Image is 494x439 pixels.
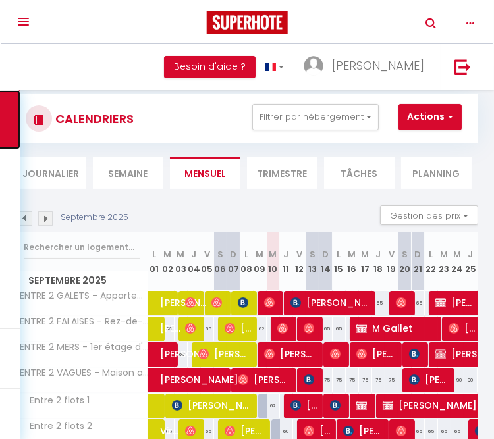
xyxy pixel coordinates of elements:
[372,291,385,315] div: 65
[207,11,288,34] img: Super Booking
[16,271,148,290] span: Septembre 2025
[398,104,462,130] button: Actions
[376,248,381,261] abbr: J
[284,248,289,261] abbr: J
[143,342,156,367] a: [PERSON_NAME]
[18,368,150,378] span: ENTRE 2 VAGUES - Maison avec cour
[451,232,464,291] th: 24
[280,232,293,291] th: 11
[18,342,150,352] span: ENTRE 2 MERS - 1er étage d'une maison de pêcheurs
[93,157,163,189] li: Semaine
[294,44,441,90] a: ... [PERSON_NAME]
[143,368,156,393] a: [PERSON_NAME]
[468,248,474,261] abbr: J
[454,59,471,75] img: logout
[438,232,451,291] th: 23
[201,232,214,291] th: 05
[143,317,156,342] a: [PERSON_NAME]
[372,232,385,291] th: 18
[192,248,197,261] abbr: J
[151,412,181,437] span: VirginieDimitri BerniéDecamps
[333,232,346,291] th: 15
[333,317,346,341] div: 65
[18,291,150,301] span: ENTRE 2 GALETS - Appartement Place du Marché
[346,368,359,392] div: 75
[425,232,438,291] th: 22
[385,368,398,392] div: 75
[231,248,237,261] abbr: D
[254,317,267,341] div: 62
[24,236,140,259] input: Rechercher un logement...
[398,232,412,291] th: 20
[175,232,188,291] th: 03
[18,394,94,408] span: Entre 2 flots 1
[164,56,256,78] button: Besoin d'aide ?
[254,232,267,291] th: 09
[362,248,370,261] abbr: M
[143,291,156,316] a: [PERSON_NAME]
[464,232,478,291] th: 25
[61,211,128,224] p: Septembre 2025
[18,317,150,326] span: ENTRE 2 FALAISES - Rez-de-chaussé dans maison de pêcheur
[310,248,316,261] abbr: S
[385,232,398,291] th: 19
[454,248,462,261] abbr: M
[267,394,280,418] div: 62
[319,232,333,291] th: 14
[389,248,395,261] abbr: V
[151,284,211,309] span: [PERSON_NAME]
[177,248,185,261] abbr: M
[402,248,408,261] abbr: S
[323,248,329,261] abbr: D
[151,361,333,386] span: [PERSON_NAME]
[227,232,240,291] th: 07
[240,232,254,291] th: 08
[204,248,210,261] abbr: V
[296,248,302,261] abbr: V
[11,5,50,45] button: Ouvrir le widget de chat LiveChat
[267,232,280,291] th: 10
[333,368,346,392] div: 75
[429,248,433,261] abbr: L
[188,232,201,291] th: 04
[201,317,214,341] div: 65
[293,232,306,291] th: 12
[18,419,96,434] span: Entre 2 flots 2
[16,157,86,189] li: Journalier
[256,248,264,261] abbr: M
[441,248,449,261] abbr: M
[464,368,478,392] div: 90
[359,232,372,291] th: 17
[401,157,472,189] li: Planning
[451,368,464,392] div: 90
[319,317,333,341] div: 65
[348,248,356,261] abbr: M
[380,205,478,225] button: Gestion des prix
[247,157,317,189] li: Trimestre
[148,232,161,291] th: 01
[161,232,175,291] th: 02
[214,232,227,291] th: 06
[252,104,379,130] button: Filtrer par hébergement
[306,232,319,291] th: 13
[52,104,134,134] h3: CALENDRIERS
[337,248,341,261] abbr: L
[164,248,172,261] abbr: M
[153,248,157,261] abbr: L
[346,232,359,291] th: 16
[245,248,249,261] abbr: L
[304,56,323,76] img: ...
[359,368,372,392] div: 75
[170,157,240,189] li: Mensuel
[269,248,277,261] abbr: M
[415,248,422,261] abbr: D
[412,291,425,315] div: 65
[151,335,211,360] span: [PERSON_NAME]
[324,157,395,189] li: Tâches
[478,232,491,291] th: 26
[412,232,425,291] th: 21
[332,57,424,74] span: [PERSON_NAME]
[217,248,223,261] abbr: S
[151,309,181,334] span: [PERSON_NAME]
[372,368,385,392] div: 75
